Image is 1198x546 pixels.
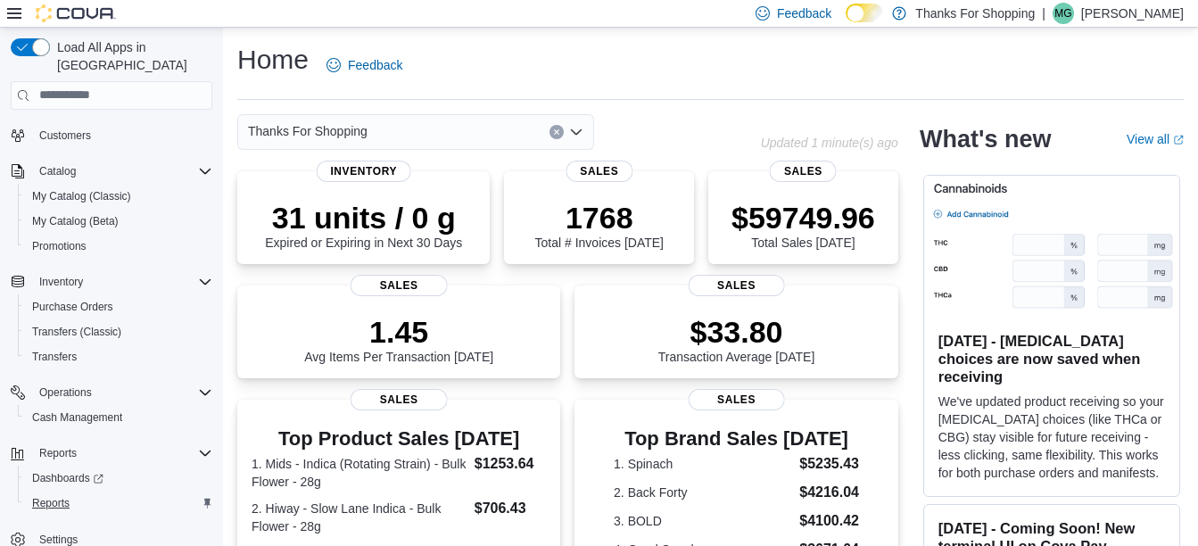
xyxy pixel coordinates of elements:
span: Cash Management [32,410,122,425]
div: Transaction Average [DATE] [658,314,815,364]
img: Cova [36,4,116,22]
span: Sales [566,161,632,182]
dd: $706.43 [475,498,547,519]
span: Purchase Orders [32,300,113,314]
a: Dashboards [18,466,219,491]
span: Inventory [316,161,411,182]
span: Reports [32,443,212,464]
button: Reports [4,441,219,466]
button: Cash Management [18,405,219,430]
div: Avg Items Per Transaction [DATE] [304,314,493,364]
a: View allExternal link [1127,132,1184,146]
span: Transfers [32,350,77,364]
a: Transfers (Classic) [25,321,128,343]
span: Thanks For Shopping [248,120,368,142]
div: Total Sales [DATE] [731,200,875,250]
span: Catalog [39,164,76,178]
h2: What's new [920,125,1051,153]
input: Dark Mode [846,4,883,22]
span: Operations [32,382,212,403]
a: My Catalog (Classic) [25,186,138,207]
span: MG [1054,3,1071,24]
button: Purchase Orders [18,294,219,319]
span: Customers [39,128,91,143]
h3: [DATE] - [MEDICAL_DATA] choices are now saved when receiving [938,332,1165,385]
span: My Catalog (Beta) [25,211,212,232]
span: Inventory [32,271,212,293]
span: Dark Mode [846,22,847,23]
p: Updated 1 minute(s) ago [761,136,898,150]
span: Sales [770,161,837,182]
a: Promotions [25,236,94,257]
span: Catalog [32,161,212,182]
span: Reports [39,446,77,460]
a: Feedback [319,47,409,83]
span: Sales [351,389,448,410]
p: [PERSON_NAME] [1081,3,1184,24]
a: My Catalog (Beta) [25,211,126,232]
a: Transfers [25,346,84,368]
svg: External link [1173,135,1184,145]
button: Catalog [32,161,83,182]
h1: Home [237,42,309,78]
dd: $4216.04 [799,482,859,503]
a: Dashboards [25,467,111,489]
a: Reports [25,492,77,514]
span: Sales [688,275,785,296]
a: Customers [32,125,98,146]
button: Operations [4,380,219,405]
div: Mason Gray [1053,3,1074,24]
button: Transfers [18,344,219,369]
dd: $5235.43 [799,453,859,475]
button: Transfers (Classic) [18,319,219,344]
div: Total # Invoices [DATE] [535,200,664,250]
p: 31 units / 0 g [265,200,462,236]
button: My Catalog (Classic) [18,184,219,209]
button: Inventory [4,269,219,294]
p: Thanks For Shopping [915,3,1035,24]
span: Feedback [777,4,831,22]
dt: 1. Spinach [614,455,792,473]
button: Inventory [32,271,90,293]
span: My Catalog (Classic) [25,186,212,207]
span: Reports [32,496,70,510]
button: Customers [4,122,219,148]
span: Promotions [25,236,212,257]
span: Feedback [348,56,402,74]
span: Transfers (Classic) [32,325,121,339]
span: Purchase Orders [25,296,212,318]
button: Promotions [18,234,219,259]
p: | [1042,3,1045,24]
h3: Top Brand Sales [DATE] [614,428,859,450]
p: $59749.96 [731,200,875,236]
span: Reports [25,492,212,514]
span: Inventory [39,275,83,289]
p: 1768 [535,200,664,236]
span: My Catalog (Beta) [32,214,119,228]
span: Customers [32,124,212,146]
span: Promotions [32,239,87,253]
span: Sales [688,389,785,410]
div: Expired or Expiring in Next 30 Days [265,200,462,250]
span: Cash Management [25,407,212,428]
button: Catalog [4,159,219,184]
button: Reports [32,443,84,464]
dt: 1. Mids - Indica (Rotating Strain) - Bulk Flower - 28g [252,455,467,491]
span: Load All Apps in [GEOGRAPHIC_DATA] [50,38,212,74]
button: Operations [32,382,99,403]
span: Sales [351,275,448,296]
p: We've updated product receiving so your [MEDICAL_DATA] choices (like THCa or CBG) stay visible fo... [938,393,1165,482]
span: Operations [39,385,92,400]
span: Dashboards [32,471,103,485]
dt: 2. Back Forty [614,484,792,501]
h3: Top Product Sales [DATE] [252,428,546,450]
span: Transfers (Classic) [25,321,212,343]
dd: $1253.64 [475,453,547,475]
button: My Catalog (Beta) [18,209,219,234]
button: Reports [18,491,219,516]
dd: $4100.42 [799,510,859,532]
span: Transfers [25,346,212,368]
span: My Catalog (Classic) [32,189,131,203]
dt: 3. BOLD [614,512,792,530]
button: Open list of options [569,125,583,139]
